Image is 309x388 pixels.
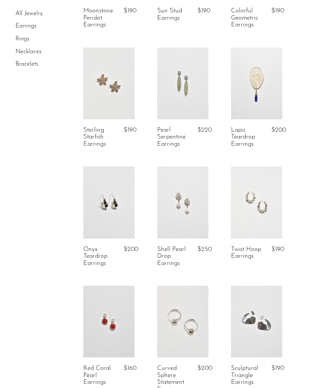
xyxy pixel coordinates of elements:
a: Moonstone Peridot Earrings [83,8,115,28]
a: Sculptural Triangle Earrings [231,365,262,386]
span: $190 [271,246,284,253]
span: $250 [197,246,212,253]
span: $190 [271,365,284,371]
span: $190 [271,8,284,14]
span: $200 [271,127,286,133]
span: $160 [124,365,136,371]
a: Colorful Geometric Earrings [231,8,262,28]
a: Necklaces [15,49,41,55]
a: Sterling Starfish Earrings [83,127,115,148]
a: Rings [15,36,29,42]
a: Twist Hoop Earrings [231,246,262,260]
a: Sun Stud Earrings [157,8,188,22]
a: Shell Pearl Drop Earrings [157,246,188,267]
span: $200 [197,365,212,371]
a: Bracelets [15,61,38,67]
a: Red Coral Pearl Earrings [83,365,115,386]
span: $200 [124,246,138,253]
span: $190 [197,8,210,14]
a: Pearl Serpentine Earrings [157,127,188,148]
a: Lapis Teardrop Earrings [231,127,262,148]
a: Onyx Teardrop Earrings [83,246,115,267]
span: $190 [124,127,136,133]
a: All Jewelry [15,11,43,17]
span: $220 [197,127,212,133]
span: $190 [124,8,136,14]
a: Earrings [15,23,37,29]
